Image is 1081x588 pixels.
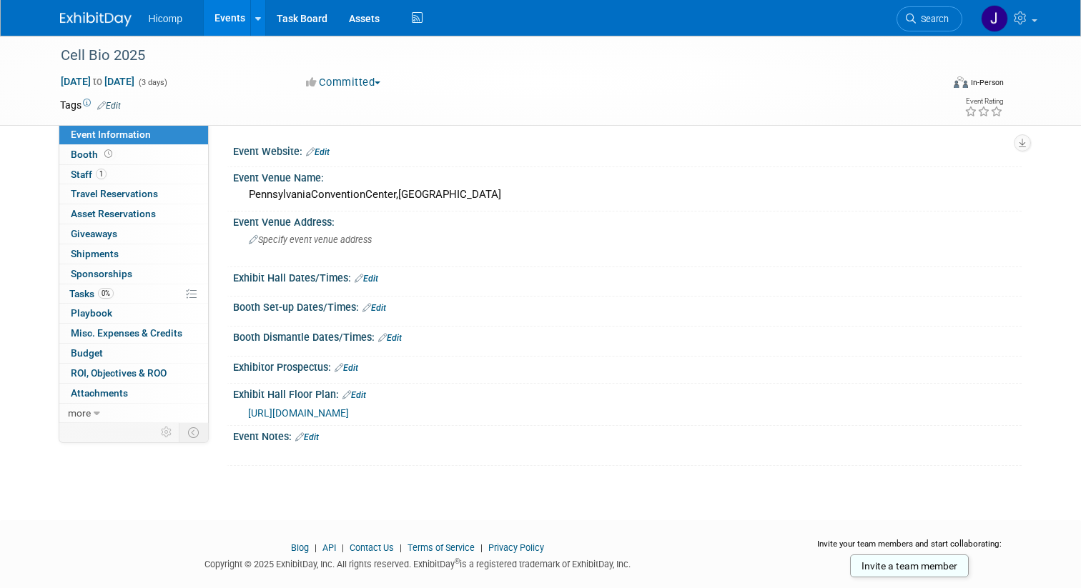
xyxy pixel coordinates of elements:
img: Format-Inperson.png [954,76,968,88]
a: Edit [306,147,330,157]
span: Search [916,14,949,24]
span: (3 days) [137,78,167,87]
span: Sponsorships [71,268,132,279]
div: Event Venue Name: [233,167,1022,185]
span: Booth not reserved yet [102,149,115,159]
td: Toggle Event Tabs [179,423,208,442]
a: Edit [295,432,319,442]
div: In-Person [970,77,1004,88]
img: ExhibitDay [60,12,132,26]
span: [DATE] [DATE] [60,75,135,88]
span: | [477,542,486,553]
span: Specify event venue address [249,234,372,245]
span: Hicomp [149,13,182,24]
a: Edit [97,101,121,111]
span: Attachments [71,387,128,399]
a: Blog [291,542,309,553]
a: Edit [342,390,366,400]
a: Giveaways [59,224,208,244]
div: Event Format [864,74,1004,96]
span: Playbook [71,307,112,319]
td: Tags [60,98,121,112]
div: Exhibit Hall Dates/Times: [233,267,1022,286]
a: Event Information [59,125,208,144]
a: Sponsorships [59,264,208,284]
a: Edit [362,303,386,313]
a: [URL][DOMAIN_NAME] [248,407,349,419]
div: Event Venue Address: [233,211,1022,229]
span: | [338,542,347,553]
a: Travel Reservations [59,184,208,204]
div: Exhibit Hall Floor Plan: [233,384,1022,402]
span: Giveaways [71,228,117,239]
div: Event Rating [964,98,1003,105]
a: Edit [335,363,358,373]
span: 1 [96,169,107,179]
a: Edit [355,274,378,284]
a: Contact Us [350,542,394,553]
td: Personalize Event Tab Strip [154,423,179,442]
a: Privacy Policy [488,542,544,553]
a: Booth [59,145,208,164]
a: Attachments [59,384,208,403]
div: Cell Bio 2025 [56,43,924,69]
div: Event Notes: [233,426,1022,444]
span: Staff [71,169,107,180]
span: to [91,76,104,87]
div: Booth Set-up Dates/Times: [233,297,1022,315]
span: Asset Reservations [71,208,156,219]
span: 0% [98,288,114,299]
span: Travel Reservations [71,188,158,199]
a: Invite a team member [850,554,969,577]
span: Shipments [71,248,119,259]
div: Booth Dismantle Dates/Times: [233,327,1022,345]
div: Event Website: [233,141,1022,159]
img: Jing Chen [981,5,1008,32]
a: Terms of Service [408,542,475,553]
a: Misc. Expenses & Credits [59,324,208,343]
a: Staff1 [59,165,208,184]
sup: ® [455,557,460,565]
div: Exhibitor Prospectus: [233,357,1022,375]
a: Edit [378,333,402,343]
span: | [396,542,405,553]
a: Asset Reservations [59,204,208,224]
a: API [322,542,336,553]
span: Tasks [69,288,114,299]
a: Shipments [59,244,208,264]
div: PennsylvaniaConventionCenter,[GEOGRAPHIC_DATA] [244,184,1011,206]
a: Budget [59,344,208,363]
span: | [311,542,320,553]
a: more [59,404,208,423]
div: Copyright © 2025 ExhibitDay, Inc. All rights reserved. ExhibitDay is a registered trademark of Ex... [60,554,776,571]
button: Committed [301,75,386,90]
a: ROI, Objectives & ROO [59,364,208,383]
span: ROI, Objectives & ROO [71,367,167,379]
a: Playbook [59,304,208,323]
div: Invite your team members and start collaborating: [797,538,1022,559]
a: Tasks0% [59,284,208,304]
span: Budget [71,347,103,359]
a: Search [897,6,962,31]
span: Misc. Expenses & Credits [71,327,182,339]
span: more [68,407,91,419]
span: Booth [71,149,115,160]
span: Event Information [71,129,151,140]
